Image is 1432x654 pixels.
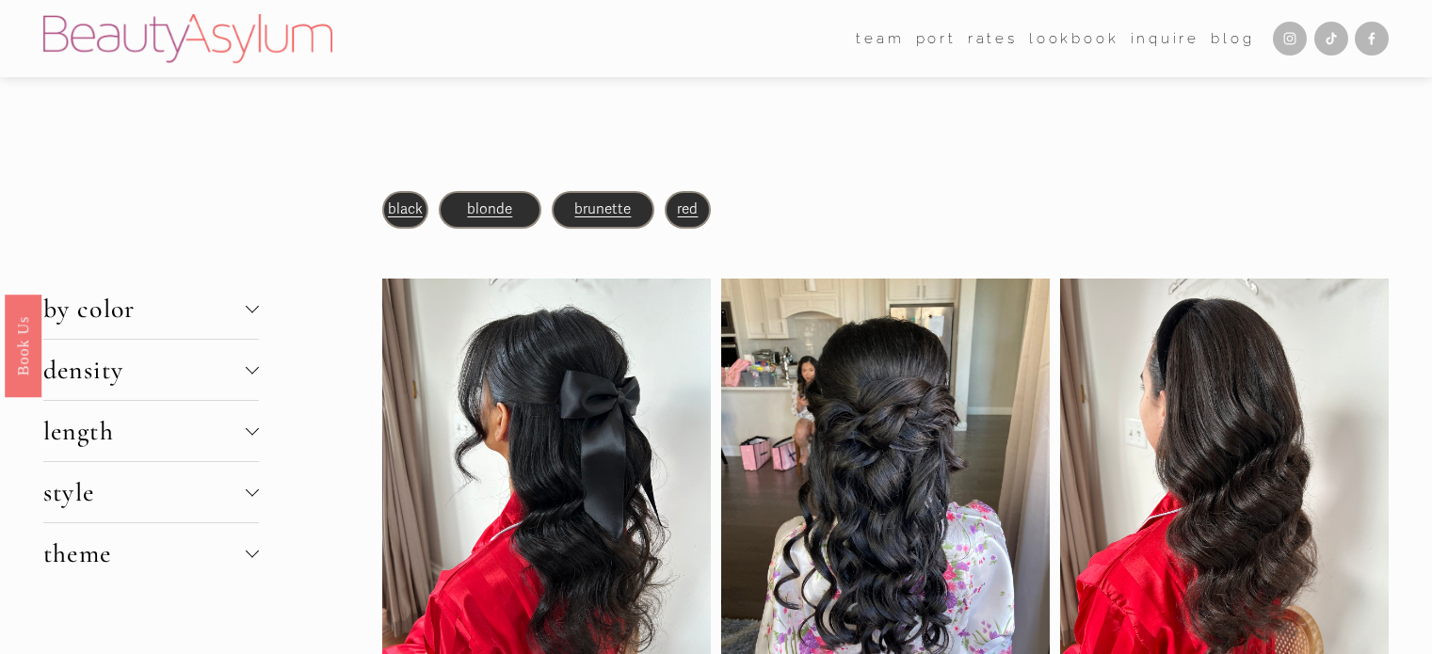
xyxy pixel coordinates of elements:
a: TikTok [1314,22,1348,56]
a: Book Us [5,294,41,396]
span: by color [43,293,246,325]
button: density [43,340,259,400]
button: length [43,401,259,461]
button: style [43,462,259,522]
button: theme [43,523,259,583]
a: Rates [968,24,1018,53]
span: density [43,354,246,386]
img: Beauty Asylum | Bridal Hair &amp; Makeup Charlotte &amp; Atlanta [43,14,332,63]
a: red [677,200,698,217]
span: style [43,476,246,508]
a: black [388,200,423,217]
a: Lookbook [1029,24,1118,53]
a: folder dropdown [856,24,904,53]
a: Inquire [1131,24,1200,53]
span: team [856,26,904,52]
a: brunette [574,200,631,217]
button: by color [43,279,259,339]
a: Instagram [1273,22,1307,56]
span: length [43,415,246,447]
a: port [916,24,957,53]
a: Blog [1211,24,1254,53]
a: blonde [467,200,512,217]
a: Facebook [1355,22,1389,56]
span: theme [43,537,246,569]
